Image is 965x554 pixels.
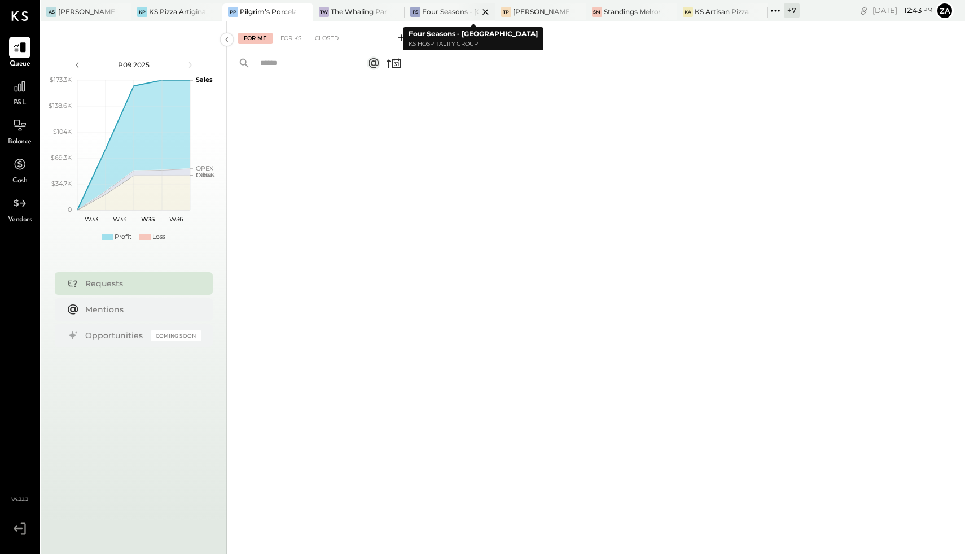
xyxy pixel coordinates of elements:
[1,115,39,147] a: Balance
[501,7,511,17] div: TP
[85,330,145,341] div: Opportunities
[238,33,273,44] div: For Me
[409,29,538,38] b: Four Seasons - [GEOGRAPHIC_DATA]
[85,304,196,315] div: Mentions
[51,180,72,187] text: $34.7K
[8,215,32,225] span: Vendors
[85,278,196,289] div: Requests
[51,154,72,162] text: $69.3K
[50,76,72,84] text: $173.3K
[86,60,182,69] div: P09 2025
[12,176,27,186] span: Cash
[14,98,27,108] span: P&L
[604,7,660,16] div: Standings Melrose
[10,59,30,69] span: Queue
[784,3,800,18] div: + 7
[872,5,933,16] div: [DATE]
[85,215,98,223] text: W33
[115,233,131,242] div: Profit
[53,128,72,136] text: $104K
[422,7,479,16] div: Four Seasons - [GEOGRAPHIC_DATA]
[1,37,39,69] a: Queue
[49,102,72,110] text: $138.6K
[149,7,205,16] div: KS Pizza Artiginale
[1,154,39,186] a: Cash
[275,33,307,44] div: For KS
[683,7,693,17] div: KA
[228,7,238,17] div: PP
[169,215,183,223] text: W36
[695,7,749,16] div: KS Artisan Pizza
[240,7,296,16] div: Pilgrim’s Porcelain
[58,7,115,16] div: [PERSON_NAME]’s SteakHouse - LA
[152,233,165,242] div: Loss
[936,2,954,20] button: Za
[141,215,155,223] text: W35
[137,7,147,17] div: KP
[309,33,344,44] div: Closed
[409,40,538,49] p: KS Hospitality Group
[8,137,32,147] span: Balance
[68,206,72,213] text: 0
[331,7,387,16] div: The Whaling Parlor
[196,76,213,84] text: Sales
[46,7,56,17] div: AS
[196,171,215,179] text: Occu...
[410,7,420,17] div: FS
[319,7,329,17] div: TW
[112,215,127,223] text: W34
[513,7,569,16] div: [PERSON_NAME]’s Pizza - [GEOGRAPHIC_DATA]
[151,330,201,341] div: Coming Soon
[858,5,870,16] div: copy link
[196,164,214,172] text: OPEX
[1,76,39,108] a: P&L
[592,7,602,17] div: SM
[1,193,39,225] a: Vendors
